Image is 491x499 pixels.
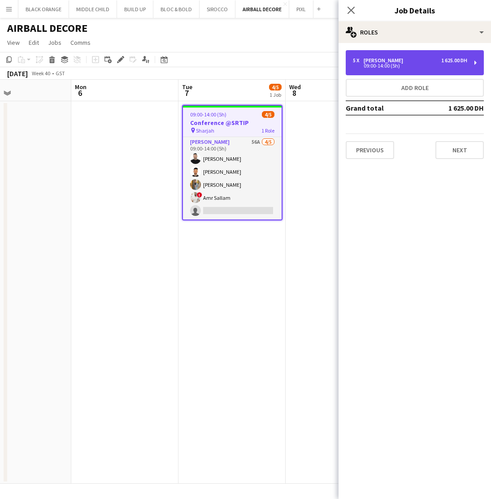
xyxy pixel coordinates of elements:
button: Next [435,141,484,159]
div: 5 x [353,57,364,64]
div: [DATE] [7,69,28,78]
span: Sharjah [196,127,214,134]
div: 1 Job [269,91,281,98]
a: Comms [67,37,94,48]
span: 6 [74,88,87,98]
app-card-role: [PERSON_NAME]56A4/509:00-14:00 (5h)[PERSON_NAME][PERSON_NAME][PERSON_NAME]!Amr Sallam [183,137,282,219]
h3: Job Details [339,4,491,16]
span: Wed [289,83,301,91]
button: BUILD UP [117,0,153,18]
h3: Conference @SRTIP [183,119,282,127]
a: Jobs [44,37,65,48]
span: Week 40 [30,70,52,77]
div: GST [56,70,65,77]
button: Add role [346,79,484,97]
app-job-card: 09:00-14:00 (5h)4/5Conference @SRTIP Sharjah1 Role[PERSON_NAME]56A4/509:00-14:00 (5h)[PERSON_NAME... [182,105,282,220]
div: [PERSON_NAME] [364,57,407,64]
span: Edit [29,39,39,47]
span: 8 [288,88,301,98]
button: PIXL [289,0,313,18]
button: BLOC & BOLD [153,0,200,18]
span: Tue [182,83,192,91]
div: Roles [339,22,491,43]
span: 4/5 [262,111,274,118]
span: Mon [75,83,87,91]
span: 1 Role [261,127,274,134]
span: View [7,39,20,47]
td: Grand total [346,101,427,115]
span: 09:00-14:00 (5h) [190,111,226,118]
a: Edit [25,37,43,48]
button: BLACK ORANGE [18,0,69,18]
a: View [4,37,23,48]
div: 1 625.00 DH [441,57,467,64]
span: Comms [70,39,91,47]
button: MIDDLE CHILD [69,0,117,18]
button: Previous [346,141,394,159]
div: 09:00-14:00 (5h) [353,64,467,68]
span: 7 [181,88,192,98]
span: ! [197,192,202,198]
span: 4/5 [269,84,282,90]
button: AIRBALL DECORE [235,0,289,18]
td: 1 625.00 DH [427,101,484,115]
button: SIROCCO [200,0,235,18]
h1: AIRBALL DECORE [7,22,87,35]
span: Jobs [48,39,61,47]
